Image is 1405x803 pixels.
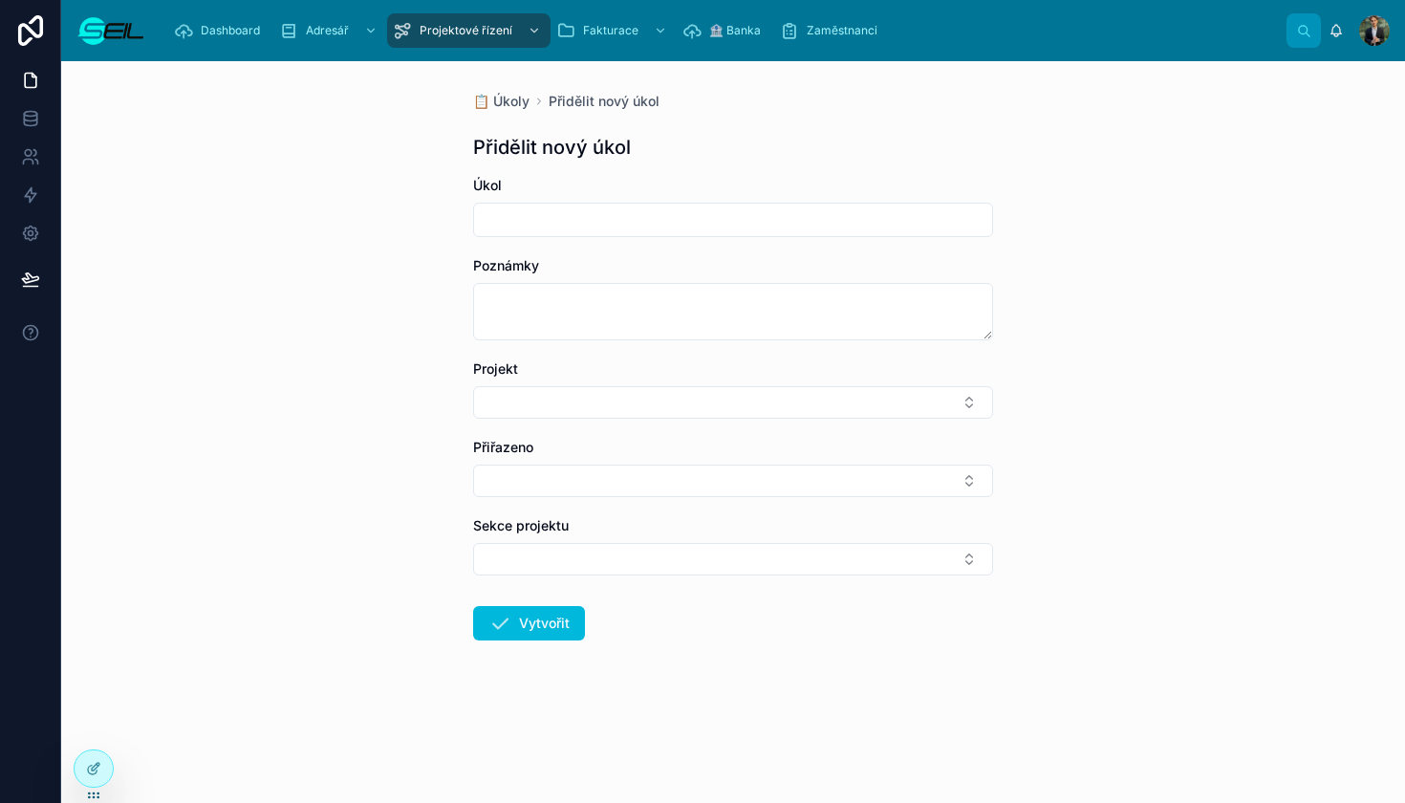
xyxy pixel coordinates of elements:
[473,543,993,575] button: Select Button
[774,13,891,48] a: Zaměstnanci
[677,13,774,48] a: 🏦 Banka
[306,23,349,38] span: Adresář
[420,23,512,38] span: Projektové řízení
[709,23,761,38] span: 🏦 Banka
[387,13,551,48] a: Projektové řízení
[201,23,260,38] span: Dashboard
[583,23,638,38] span: Fakturace
[473,465,993,497] button: Select Button
[551,13,677,48] a: Fakturace
[161,10,1286,52] div: scrollable content
[473,177,502,193] span: Úkol
[473,134,631,161] h1: Přidělit nový úkol
[807,23,877,38] span: Zaměstnanci
[76,15,145,46] img: App logo
[473,92,530,111] a: 📋 Úkoly
[473,386,993,419] button: Select Button
[473,257,539,273] span: Poznámky
[168,13,273,48] a: Dashboard
[473,517,569,533] span: Sekce projektu
[549,92,659,111] a: Přidělit nový úkol
[273,13,387,48] a: Adresář
[473,360,518,377] span: Projekt
[473,439,533,455] span: Přiřazeno
[473,606,585,640] button: Vytvořit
